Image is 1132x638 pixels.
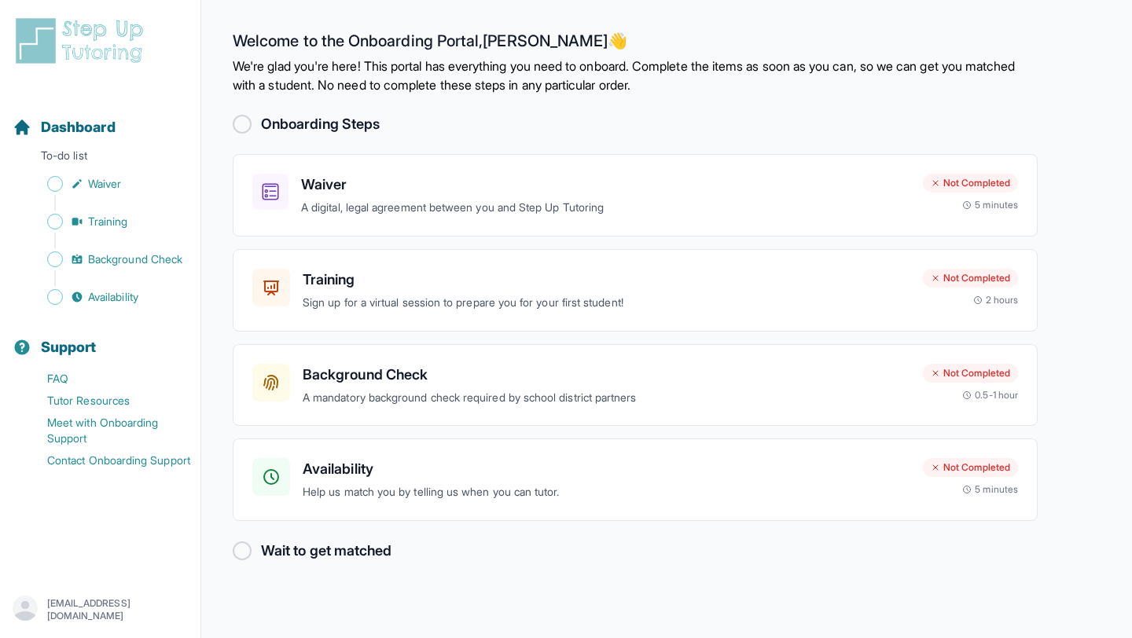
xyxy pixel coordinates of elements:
div: 2 hours [973,294,1019,306]
div: Not Completed [923,364,1018,383]
h3: Background Check [303,364,910,386]
h3: Availability [303,458,910,480]
p: Sign up for a virtual session to prepare you for your first student! [303,294,910,312]
h3: Waiver [301,174,910,196]
div: 5 minutes [962,199,1018,211]
span: Background Check [88,251,182,267]
img: logo [13,16,153,66]
a: WaiverA digital, legal agreement between you and Step Up TutoringNot Completed5 minutes [233,154,1038,236]
a: Background Check [13,248,200,270]
div: Not Completed [923,269,1018,288]
span: Dashboard [41,116,116,138]
a: Meet with Onboarding Support [13,412,200,449]
p: To-do list [6,148,194,170]
div: 0.5-1 hour [962,389,1018,401]
a: Availability [13,286,200,308]
a: Waiver [13,173,200,195]
a: FAQ [13,368,200,390]
p: A mandatory background check required by school district partners [303,389,910,407]
h3: Training [303,269,910,291]
button: [EMAIL_ADDRESS][DOMAIN_NAME] [13,596,188,624]
button: Dashboard [6,91,194,145]
a: Contact Onboarding Support [13,449,200,471]
a: Background CheckA mandatory background check required by school district partnersNot Completed0.5... [233,344,1038,427]
p: Help us match you by telling us when you can tutor. [303,483,910,501]
div: Not Completed [923,174,1018,192]
p: We're glad you're here! This portal has everything you need to onboard. Complete the items as soo... [233,57,1038,94]
a: TrainingSign up for a virtual session to prepare you for your first student!Not Completed2 hours [233,249,1038,332]
span: Availability [88,289,138,305]
a: Dashboard [13,116,116,138]
span: Support [41,336,97,358]
a: AvailabilityHelp us match you by telling us when you can tutor.Not Completed5 minutes [233,438,1038,521]
p: A digital, legal agreement between you and Step Up Tutoring [301,199,910,217]
div: 5 minutes [962,483,1018,496]
div: Not Completed [923,458,1018,477]
h2: Welcome to the Onboarding Portal, [PERSON_NAME] 👋 [233,31,1038,57]
p: [EMAIL_ADDRESS][DOMAIN_NAME] [47,597,188,622]
span: Waiver [88,176,121,192]
button: Support [6,311,194,365]
span: Training [88,214,128,229]
h2: Wait to get matched [261,540,391,562]
a: Training [13,211,200,233]
a: Tutor Resources [13,390,200,412]
h2: Onboarding Steps [261,113,380,135]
